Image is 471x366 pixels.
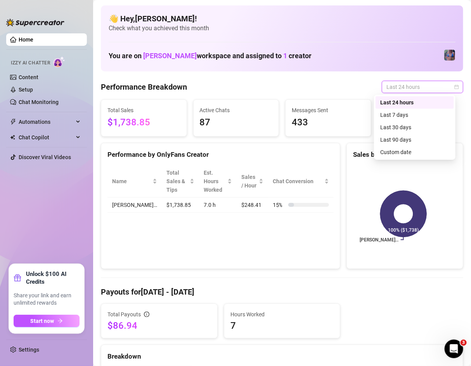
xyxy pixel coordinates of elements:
[26,270,80,286] strong: Unlock $100 AI Credits
[19,87,33,93] a: Setup
[6,19,64,26] img: logo-BBDzfeDw.svg
[380,135,449,144] div: Last 90 days
[283,52,287,60] span: 1
[109,13,455,24] h4: 👋 Hey, [PERSON_NAME] !
[19,154,71,160] a: Discover Viral Videos
[19,347,39,353] a: Settings
[11,59,50,67] span: Izzy AI Chatter
[380,98,449,107] div: Last 24 hours
[107,310,141,319] span: Total Payouts
[107,351,457,362] div: Breakdown
[107,149,334,160] div: Performance by OnlyFans Creator
[101,82,187,92] h4: Performance Breakdown
[461,340,467,346] span: 3
[19,36,33,43] a: Home
[273,201,285,209] span: 15 %
[200,106,273,114] span: Active Chats
[353,149,457,160] div: Sales by OnlyFans Creator
[143,52,197,60] span: [PERSON_NAME]
[386,81,459,93] span: Last 24 hours
[376,121,454,134] div: Last 30 days
[376,96,454,109] div: Last 24 hours
[199,198,237,213] td: 7.0 h
[360,237,398,243] text: [PERSON_NAME]…
[14,315,80,327] button: Start nowarrow-right
[19,116,74,128] span: Automations
[109,52,312,60] h1: You are on workspace and assigned to creator
[380,111,449,119] div: Last 7 days
[107,319,211,332] span: $86.94
[109,24,455,33] span: Check what you achieved this month
[454,85,459,89] span: calendar
[230,319,334,332] span: 7
[237,165,268,198] th: Sales / Hour
[380,123,449,132] div: Last 30 days
[273,177,323,186] span: Chat Conversion
[292,115,365,130] span: 433
[144,312,149,317] span: info-circle
[292,106,365,114] span: Messages Sent
[57,318,63,324] span: arrow-right
[19,131,74,144] span: Chat Copilot
[376,109,454,121] div: Last 7 days
[10,119,16,125] span: thunderbolt
[380,148,449,156] div: Custom date
[112,177,151,186] span: Name
[53,56,65,68] img: AI Chatter
[107,115,180,130] span: $1,738.85
[162,198,199,213] td: $1,738.85
[204,168,226,194] div: Est. Hours Worked
[19,99,59,105] a: Chat Monitoring
[19,74,38,80] a: Content
[376,134,454,146] div: Last 90 days
[200,115,273,130] span: 87
[31,318,54,324] span: Start now
[14,274,21,282] span: gift
[166,168,188,194] span: Total Sales & Tips
[445,340,463,358] iframe: Intercom live chat
[10,135,15,140] img: Chat Copilot
[444,50,455,61] img: Jaylie
[268,165,334,198] th: Chat Conversion
[376,146,454,158] div: Custom date
[101,286,463,297] h4: Payouts for [DATE] - [DATE]
[237,198,268,213] td: $248.41
[107,165,162,198] th: Name
[14,292,80,307] span: Share your link and earn unlimited rewards
[162,165,199,198] th: Total Sales & Tips
[230,310,334,319] span: Hours Worked
[107,198,162,213] td: [PERSON_NAME]…
[241,173,258,190] span: Sales / Hour
[107,106,180,114] span: Total Sales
